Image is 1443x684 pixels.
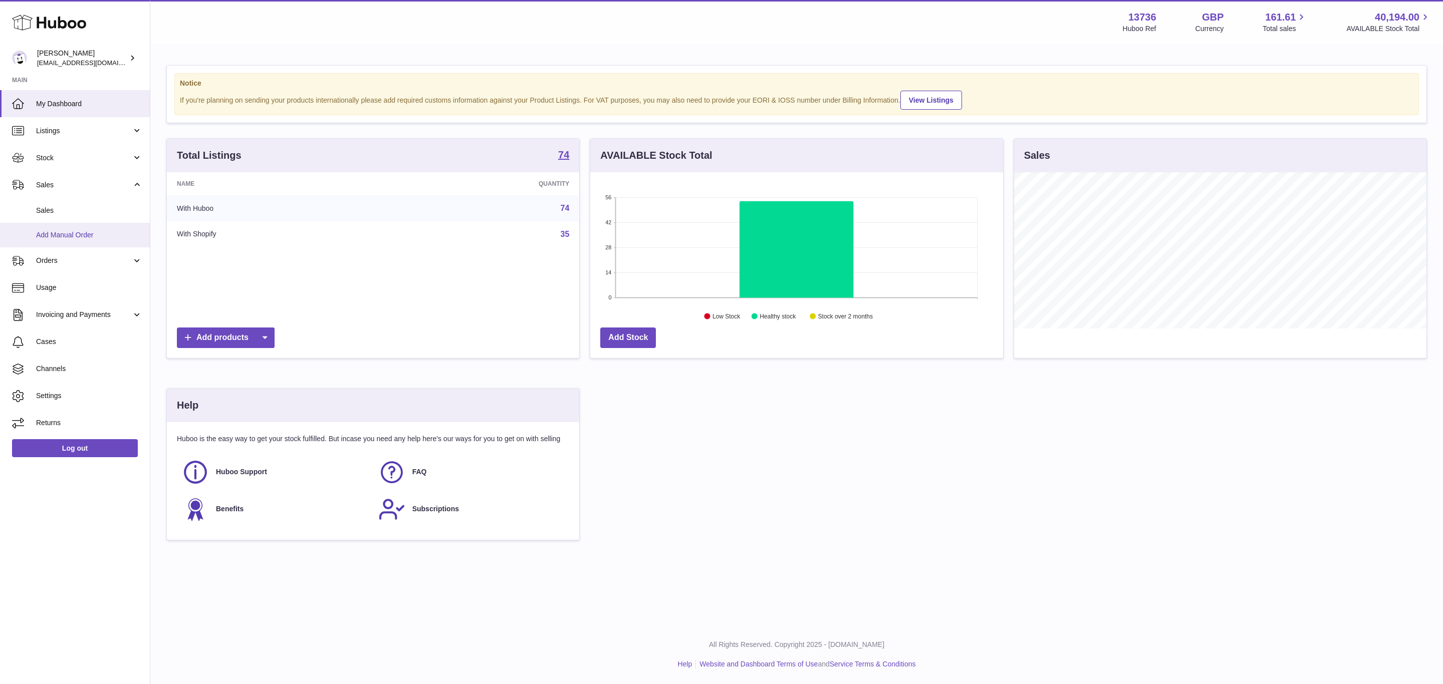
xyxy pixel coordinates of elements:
span: Invoicing and Payments [36,310,132,319]
strong: GBP [1202,11,1224,24]
span: Subscriptions [412,504,459,514]
strong: 74 [558,150,569,160]
span: Add Manual Order [36,230,142,240]
p: Huboo is the easy way to get your stock fulfilled. But incase you need any help here's our ways f... [177,434,569,444]
th: Quantity [389,172,579,195]
a: 74 [561,204,570,212]
div: [PERSON_NAME] [37,49,127,68]
a: Subscriptions [378,496,565,523]
a: Add products [177,327,275,348]
a: Add Stock [600,327,656,348]
p: All Rights Reserved. Copyright 2025 - [DOMAIN_NAME] [158,640,1435,649]
span: Orders [36,256,132,265]
div: Huboo Ref [1123,24,1156,34]
span: Returns [36,418,142,428]
text: Low Stock [712,313,741,320]
img: internalAdmin-13736@internal.huboo.com [12,51,27,66]
span: Sales [36,180,132,190]
td: With Shopify [167,221,389,247]
strong: Notice [180,79,1413,88]
span: Total sales [1263,24,1307,34]
th: Name [167,172,389,195]
span: My Dashboard [36,99,142,109]
span: AVAILABLE Stock Total [1346,24,1431,34]
h3: Total Listings [177,149,242,162]
span: Settings [36,391,142,401]
a: 74 [558,150,569,162]
span: [EMAIL_ADDRESS][DOMAIN_NAME] [37,59,147,67]
a: Service Terms & Conditions [830,660,916,668]
text: 42 [606,219,612,225]
text: 56 [606,194,612,200]
span: Cases [36,337,142,347]
span: 161.61 [1265,11,1296,24]
a: Log out [12,439,138,457]
div: Currency [1195,24,1224,34]
a: Website and Dashboard Terms of Use [699,660,818,668]
h3: Help [177,399,198,412]
a: Help [678,660,692,668]
a: 35 [561,230,570,238]
a: 161.61 Total sales [1263,11,1307,34]
span: Sales [36,206,142,215]
span: FAQ [412,467,427,477]
span: 40,194.00 [1375,11,1419,24]
h3: Sales [1024,149,1050,162]
span: Benefits [216,504,244,514]
a: Huboo Support [182,459,368,486]
li: and [696,659,915,669]
span: Huboo Support [216,467,267,477]
a: FAQ [378,459,565,486]
a: View Listings [900,91,962,110]
text: Stock over 2 months [818,313,873,320]
text: 14 [606,269,612,275]
span: Channels [36,364,142,374]
text: 28 [606,244,612,250]
span: Stock [36,153,132,163]
div: If you're planning on sending your products internationally please add required customs informati... [180,89,1413,110]
td: With Huboo [167,195,389,221]
text: Healthy stock [760,313,797,320]
strong: 13736 [1128,11,1156,24]
span: Usage [36,283,142,292]
span: Listings [36,126,132,136]
a: Benefits [182,496,368,523]
text: 0 [609,294,612,300]
h3: AVAILABLE Stock Total [600,149,712,162]
a: 40,194.00 AVAILABLE Stock Total [1346,11,1431,34]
